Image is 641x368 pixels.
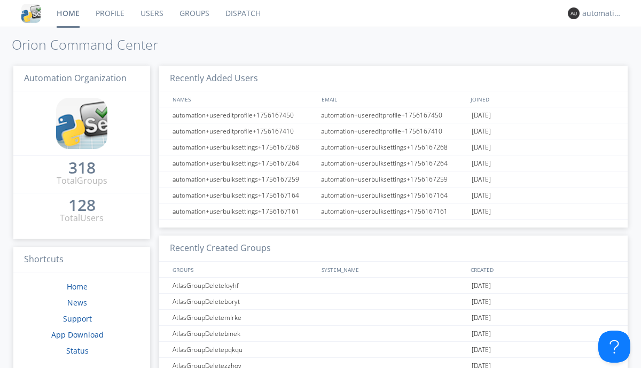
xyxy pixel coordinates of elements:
div: automation+userbulksettings+1756167164 [170,187,318,203]
div: CREATED [468,262,617,277]
div: automation+usereditprofile+1756167410 [318,123,469,139]
div: automation+atlas0018 [582,8,622,19]
a: AtlasGroupDeleteloyhf[DATE] [159,278,628,294]
img: cddb5a64eb264b2086981ab96f4c1ba7 [21,4,41,23]
div: EMAIL [319,91,468,107]
a: AtlasGroupDeletemlrke[DATE] [159,310,628,326]
div: automation+userbulksettings+1756167161 [170,203,318,219]
span: [DATE] [472,123,491,139]
a: automation+userbulksettings+1756167164automation+userbulksettings+1756167164[DATE] [159,187,628,203]
a: News [67,297,87,308]
span: [DATE] [472,171,491,187]
a: Status [66,346,89,356]
div: AtlasGroupDeletebinek [170,326,318,341]
div: automation+userbulksettings+1756167264 [170,155,318,171]
span: [DATE] [472,187,491,203]
a: Support [63,314,92,324]
div: SYSTEM_NAME [319,262,468,277]
div: automation+userbulksettings+1756167161 [318,203,469,219]
div: AtlasGroupDeleteloyhf [170,278,318,293]
span: [DATE] [472,107,491,123]
a: 128 [68,200,96,212]
div: automation+usereditprofile+1756167450 [318,107,469,123]
a: automation+userbulksettings+1756167259automation+userbulksettings+1756167259[DATE] [159,171,628,187]
a: automation+usereditprofile+1756167450automation+usereditprofile+1756167450[DATE] [159,107,628,123]
div: 318 [68,162,96,173]
a: 318 [68,162,96,175]
div: Total Users [60,212,104,224]
span: [DATE] [472,278,491,294]
div: AtlasGroupDeletemlrke [170,310,318,325]
a: automation+userbulksettings+1756167268automation+userbulksettings+1756167268[DATE] [159,139,628,155]
div: JOINED [468,91,617,107]
a: AtlasGroupDeletebinek[DATE] [159,326,628,342]
span: [DATE] [472,203,491,220]
span: [DATE] [472,310,491,326]
span: [DATE] [472,326,491,342]
h3: Recently Added Users [159,66,628,92]
a: AtlasGroupDeletepqkqu[DATE] [159,342,628,358]
a: Home [67,281,88,292]
div: AtlasGroupDeleteboryt [170,294,318,309]
a: automation+userbulksettings+1756167161automation+userbulksettings+1756167161[DATE] [159,203,628,220]
iframe: Toggle Customer Support [598,331,630,363]
span: [DATE] [472,155,491,171]
div: automation+userbulksettings+1756167259 [170,171,318,187]
div: automation+userbulksettings+1756167259 [318,171,469,187]
a: automation+usereditprofile+1756167410automation+usereditprofile+1756167410[DATE] [159,123,628,139]
div: automation+usereditprofile+1756167450 [170,107,318,123]
div: 128 [68,200,96,210]
div: Total Groups [57,175,107,187]
div: automation+userbulksettings+1756167268 [318,139,469,155]
div: GROUPS [170,262,316,277]
img: cddb5a64eb264b2086981ab96f4c1ba7 [56,98,107,149]
div: automation+usereditprofile+1756167410 [170,123,318,139]
span: [DATE] [472,342,491,358]
div: AtlasGroupDeletepqkqu [170,342,318,357]
div: automation+userbulksettings+1756167264 [318,155,469,171]
span: [DATE] [472,294,491,310]
div: NAMES [170,91,316,107]
h3: Recently Created Groups [159,236,628,262]
a: AtlasGroupDeleteboryt[DATE] [159,294,628,310]
h3: Shortcuts [13,247,150,273]
img: 373638.png [568,7,580,19]
span: [DATE] [472,139,491,155]
div: automation+userbulksettings+1756167164 [318,187,469,203]
div: automation+userbulksettings+1756167268 [170,139,318,155]
span: Automation Organization [24,72,127,84]
a: automation+userbulksettings+1756167264automation+userbulksettings+1756167264[DATE] [159,155,628,171]
a: App Download [51,330,104,340]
